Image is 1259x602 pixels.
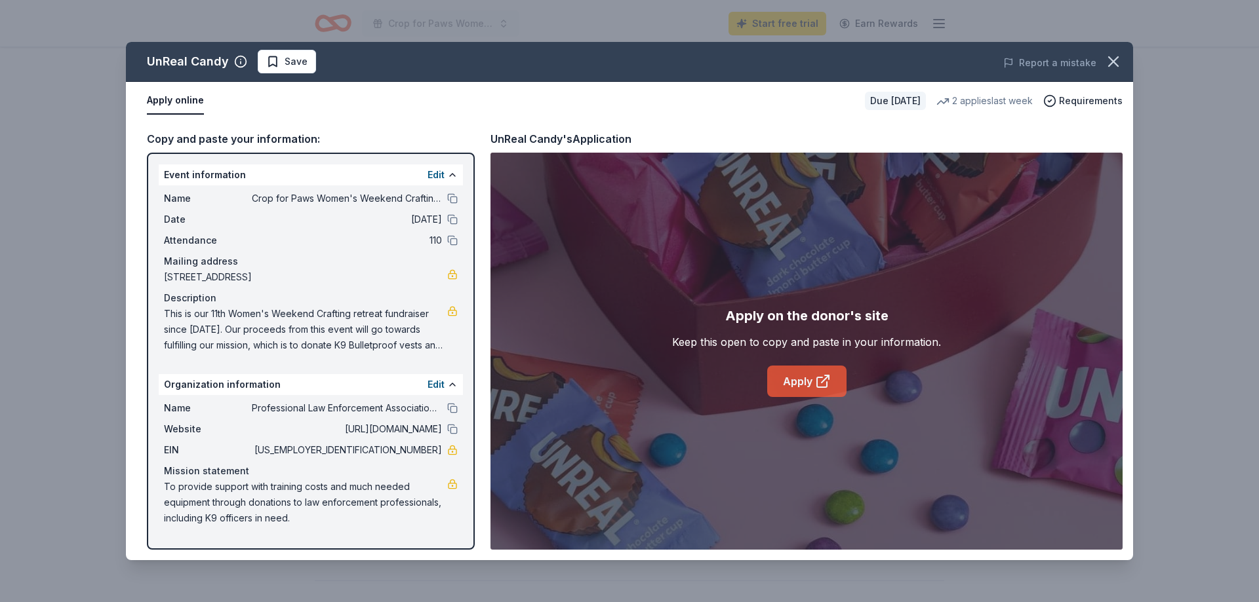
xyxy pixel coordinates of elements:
span: Crop for Paws Women's Weekend Crafting Retreat [252,191,442,206]
div: UnReal Candy [147,51,229,72]
div: Description [164,290,458,306]
button: Edit [428,377,445,392]
span: [DATE] [252,212,442,227]
div: Event information [159,164,463,185]
button: Requirements [1043,93,1123,109]
span: EIN [164,442,252,458]
span: [URL][DOMAIN_NAME] [252,421,442,437]
button: Edit [428,167,445,183]
div: Organization information [159,374,463,395]
span: Professional Law Enforcement Association Foundation [252,400,442,416]
div: Apply on the donor's site [725,305,889,326]
span: Website [164,421,252,437]
span: [STREET_ADDRESS] [164,269,447,285]
span: To provide support with training costs and much needed equipment through donations to law enforce... [164,479,447,526]
span: Attendance [164,233,252,248]
div: Mailing address [164,254,458,269]
div: Keep this open to copy and paste in your information. [672,334,941,350]
div: UnReal Candy's Application [490,130,631,147]
div: Copy and paste your information: [147,130,475,147]
button: Apply online [147,87,204,115]
div: Mission statement [164,463,458,479]
div: Due [DATE] [865,92,926,110]
span: Save [285,54,308,69]
button: Save [258,50,316,73]
span: 110 [252,233,442,248]
span: Name [164,191,252,206]
span: This is our 11th Women's Weekend Crafting retreat fundraiser since [DATE]. Our proceeds from this... [164,306,447,353]
span: Date [164,212,252,227]
button: Report a mistake [1003,55,1096,71]
a: Apply [767,366,847,397]
span: Name [164,400,252,416]
span: [US_EMPLOYER_IDENTIFICATION_NUMBER] [252,442,442,458]
span: Requirements [1059,93,1123,109]
div: 2 applies last week [936,93,1033,109]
